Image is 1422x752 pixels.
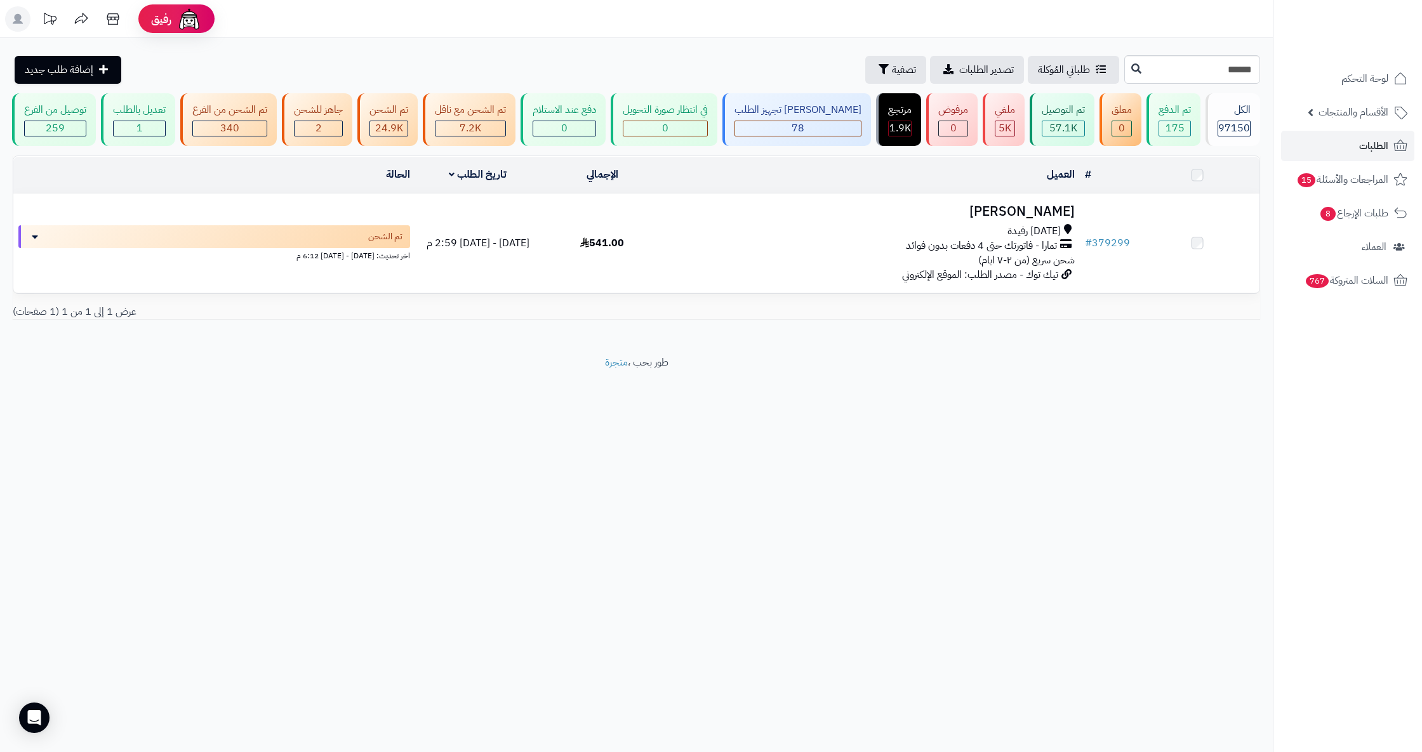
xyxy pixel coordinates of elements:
[533,121,595,136] div: 0
[1296,171,1388,188] span: المراجعات والأسئلة
[1159,121,1190,136] div: 175
[449,167,507,182] a: تاريخ الطلب
[435,121,505,136] div: 7222
[193,121,267,136] div: 340
[518,93,608,146] a: دفع عند الاستلام 0
[1097,93,1144,146] a: معلق 0
[1319,103,1388,121] span: الأقسام والمنتجات
[176,6,202,32] img: ai-face.png
[1281,198,1414,228] a: طلبات الإرجاع8
[24,103,86,117] div: توصيل من الفرع
[435,103,506,117] div: تم الشحن مع ناقل
[10,93,98,146] a: توصيل من الفرع 259
[623,121,707,136] div: 0
[995,103,1015,117] div: ملغي
[34,6,65,35] a: تحديثات المنصة
[623,103,708,117] div: في انتظار صورة التحويل
[1085,235,1092,251] span: #
[114,121,165,136] div: 1
[1085,167,1091,182] a: #
[1359,137,1388,155] span: الطلبات
[1007,224,1061,239] span: [DATE] رفيدة
[959,62,1014,77] span: تصدير الطلبات
[865,56,926,84] button: تصفية
[1119,121,1125,136] span: 0
[136,121,143,136] span: 1
[98,93,178,146] a: تعديل بالطلب 1
[902,267,1058,282] span: تيك توك - مصدر الطلب: الموقع الإلكتروني
[1281,63,1414,94] a: لوحة التحكم
[46,121,65,136] span: 259
[533,103,596,117] div: دفع عند الاستلام
[1166,121,1185,136] span: 175
[3,305,637,319] div: عرض 1 إلى 1 من 1 (1 صفحات)
[279,93,355,146] a: جاهز للشحن 2
[1281,164,1414,195] a: المراجعات والأسئلة15
[892,62,916,77] span: تصفية
[19,703,50,733] div: Open Intercom Messenger
[874,93,924,146] a: مرتجع 1.9K
[1218,121,1250,136] span: 97150
[1047,167,1075,182] a: العميل
[1042,121,1084,136] div: 57135
[25,62,93,77] span: إضافة طلب جديد
[587,167,618,182] a: الإجمالي
[978,253,1075,268] span: شحن سريع (من ٢-٧ ايام)
[420,93,518,146] a: تم الشحن مع ناقل 7.2K
[369,103,408,117] div: تم الشحن
[580,235,624,251] span: 541.00
[720,93,874,146] a: [PERSON_NAME] تجهيز الطلب 78
[735,121,861,136] div: 78
[1203,93,1263,146] a: الكل97150
[605,355,628,370] a: متجرة
[1112,121,1131,136] div: 0
[220,121,239,136] span: 340
[1319,204,1388,222] span: طلبات الإرجاع
[670,204,1075,219] h3: [PERSON_NAME]
[1320,207,1336,221] span: 8
[355,93,420,146] a: تم الشحن 24.9K
[1218,103,1251,117] div: الكل
[608,93,720,146] a: في انتظار صورة التحويل 0
[939,121,967,136] div: 0
[375,121,403,136] span: 24.9K
[1362,238,1386,256] span: العملاء
[1027,93,1097,146] a: تم التوصيل 57.1K
[18,248,410,261] div: اخر تحديث: [DATE] - [DATE] 6:12 م
[151,11,171,27] span: رفيق
[192,103,267,117] div: تم الشحن من الفرع
[1341,70,1388,88] span: لوحة التحكم
[1336,31,1410,58] img: logo-2.png
[888,103,912,117] div: مرتجع
[460,121,481,136] span: 7.2K
[1281,131,1414,161] a: الطلبات
[792,121,804,136] span: 78
[662,121,668,136] span: 0
[950,121,957,136] span: 0
[930,56,1024,84] a: تصدير الطلبات
[1305,272,1388,289] span: السلات المتروكة
[386,167,410,182] a: الحالة
[178,93,279,146] a: تم الشحن من الفرع 340
[295,121,342,136] div: 2
[370,121,408,136] div: 24888
[1028,56,1119,84] a: طلباتي المُوكلة
[980,93,1027,146] a: ملغي 5K
[1112,103,1132,117] div: معلق
[1042,103,1085,117] div: تم التوصيل
[1281,232,1414,262] a: العملاء
[113,103,166,117] div: تعديل بالطلب
[368,230,402,243] span: تم الشحن
[1049,121,1077,136] span: 57.1K
[25,121,86,136] div: 259
[924,93,980,146] a: مرفوض 0
[938,103,968,117] div: مرفوض
[561,121,568,136] span: 0
[316,121,322,136] span: 2
[889,121,911,136] div: 1854
[1306,274,1329,288] span: 767
[294,103,343,117] div: جاهز للشحن
[734,103,861,117] div: [PERSON_NAME] تجهيز الطلب
[1038,62,1090,77] span: طلباتي المُوكلة
[995,121,1014,136] div: 5006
